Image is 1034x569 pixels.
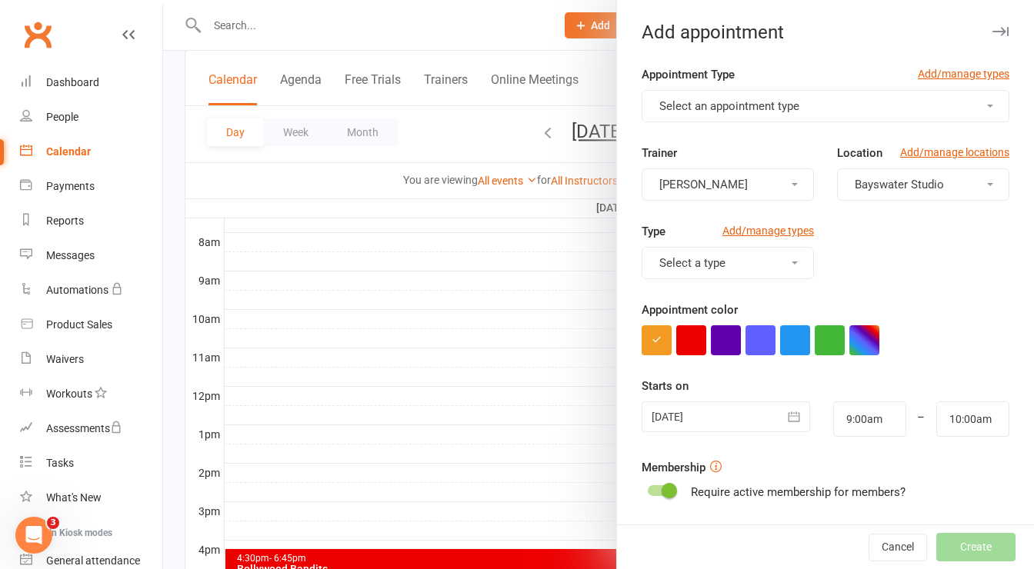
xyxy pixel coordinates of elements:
[46,215,84,227] div: Reports
[46,249,95,261] div: Messages
[46,422,122,434] div: Assessments
[20,65,162,100] a: Dashboard
[691,483,906,501] div: Require active membership for members?
[642,377,689,395] label: Starts on
[20,481,162,515] a: What's New
[837,168,1009,201] button: Bayswater Studio
[855,178,944,191] span: Bayswater Studio
[869,534,927,561] button: Cancel
[46,388,92,400] div: Workouts
[642,168,814,201] button: [PERSON_NAME]
[18,15,57,54] a: Clubworx
[20,238,162,273] a: Messages
[659,256,725,270] span: Select a type
[642,90,1009,122] button: Select an appointment type
[659,99,799,113] span: Select an appointment type
[642,301,738,319] label: Appointment color
[722,222,814,239] a: Add/manage types
[900,144,1009,161] a: Add/manage locations
[642,222,665,241] label: Type
[617,22,1034,43] div: Add appointment
[20,446,162,481] a: Tasks
[20,377,162,411] a: Workouts
[15,517,52,554] iframe: Intercom live chat
[20,135,162,169] a: Calendar
[46,554,140,567] div: General attendance
[46,491,102,504] div: What's New
[659,178,748,191] span: [PERSON_NAME]
[20,411,162,446] a: Assessments
[642,65,735,84] label: Appointment Type
[20,100,162,135] a: People
[46,318,112,331] div: Product Sales
[918,65,1009,82] a: Add/manage types
[837,144,882,162] label: Location
[20,273,162,308] a: Automations
[46,353,84,365] div: Waivers
[46,111,78,123] div: People
[20,342,162,377] a: Waivers
[46,180,95,192] div: Payments
[20,204,162,238] a: Reports
[46,457,74,469] div: Tasks
[906,401,937,437] div: –
[642,144,677,162] label: Trainer
[46,284,108,296] div: Automations
[642,458,705,477] label: Membership
[46,145,91,158] div: Calendar
[642,247,814,279] button: Select a type
[47,517,59,529] span: 3
[20,169,162,204] a: Payments
[46,76,99,88] div: Dashboard
[642,523,712,541] label: Cancellations
[20,308,162,342] a: Product Sales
